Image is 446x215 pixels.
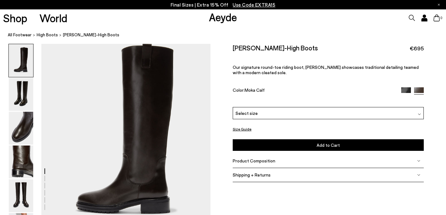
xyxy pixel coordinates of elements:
img: svg%3E [418,113,421,116]
nav: breadcrumb [8,27,446,44]
a: High Boots [37,32,58,38]
span: Product Composition [233,158,275,163]
span: Shipping + Returns [233,172,271,177]
span: 0 [440,16,443,20]
a: Aeyde [209,10,237,23]
a: Shop [3,13,27,23]
span: Select size [236,110,258,116]
span: €695 [410,44,424,52]
button: Add to Cart [233,139,424,151]
button: Size Guide [233,125,252,133]
img: Henry Knee-High Boots - Image 1 [9,44,33,77]
span: High Boots [37,32,58,37]
img: svg%3E [417,159,420,162]
span: [PERSON_NAME]-High Boots [63,32,119,38]
p: Our signature round-toe riding boot, [PERSON_NAME] showcases traditional detailing teamed with a ... [233,64,424,75]
a: All Footwear [8,32,32,38]
span: Moka Calf [245,87,265,93]
div: Color: [233,87,395,95]
img: Henry Knee-High Boots - Image 3 [9,112,33,145]
img: Henry Knee-High Boots - Image 4 [9,146,33,178]
span: Add to Cart [317,142,340,148]
img: svg%3E [417,173,420,177]
h2: [PERSON_NAME]-High Boots [233,44,318,52]
a: World [39,13,67,23]
img: Henry Knee-High Boots - Image 5 [9,179,33,212]
a: 0 [433,14,440,21]
span: Navigate to /collections/ss25-final-sizes [233,2,275,8]
img: Henry Knee-High Boots - Image 2 [9,78,33,111]
p: Final Sizes | Extra 15% Off [171,1,276,9]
